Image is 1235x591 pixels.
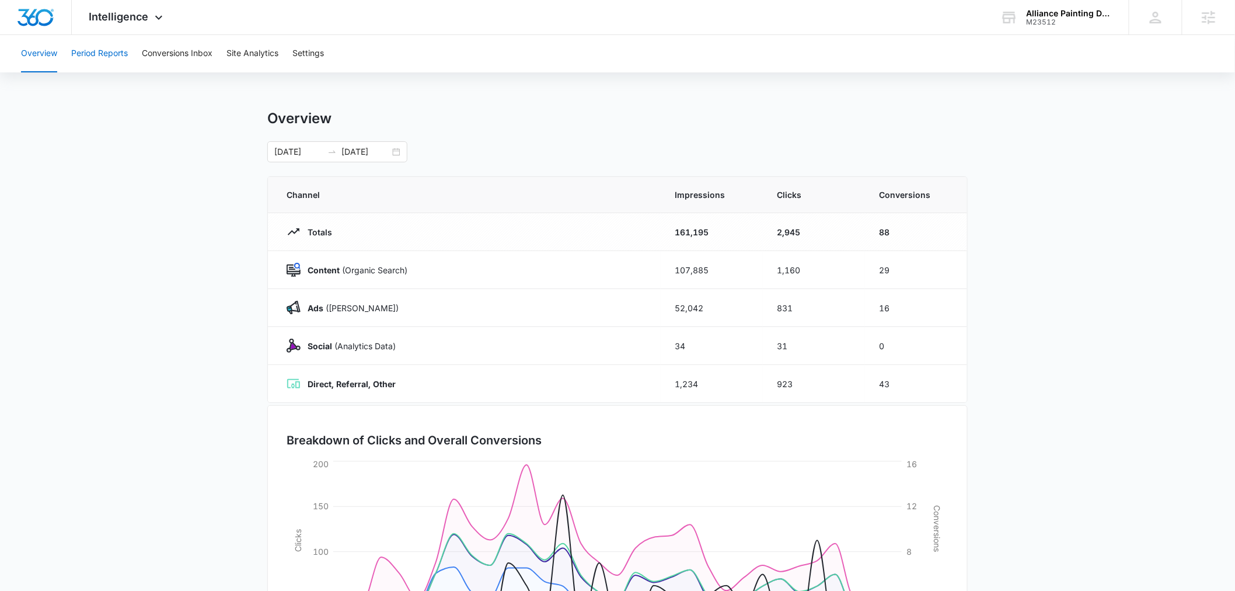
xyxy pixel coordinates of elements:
td: 34 [661,327,763,365]
td: 31 [763,327,865,365]
p: (Analytics Data) [301,340,396,352]
td: 923 [763,365,865,403]
tspan: 150 [313,501,329,511]
span: Impressions [675,189,749,201]
button: Conversions Inbox [142,35,212,72]
span: swap-right [327,147,337,157]
td: 161,195 [661,213,763,251]
td: 831 [763,289,865,327]
span: Channel [287,189,647,201]
input: Start date [274,145,323,158]
td: 0 [865,327,967,365]
td: 29 [865,251,967,289]
span: Conversions [879,189,948,201]
td: 88 [865,213,967,251]
img: Social [287,339,301,353]
button: Overview [21,35,57,72]
tspan: 100 [313,547,329,557]
div: account id [1027,18,1112,26]
tspan: Clicks [293,529,303,552]
button: Settings [292,35,324,72]
p: Totals [301,226,332,238]
td: 107,885 [661,251,763,289]
p: (Organic Search) [301,264,407,276]
tspan: 12 [906,501,917,511]
tspan: 200 [313,459,329,469]
strong: Content [308,265,340,275]
td: 2,945 [763,213,865,251]
span: Clicks [777,189,851,201]
td: 43 [865,365,967,403]
tspan: Conversions [932,505,942,552]
td: 1,160 [763,251,865,289]
strong: Ads [308,303,323,313]
tspan: 16 [906,459,917,469]
h3: Breakdown of Clicks and Overall Conversions [287,432,542,449]
button: Period Reports [71,35,128,72]
p: ([PERSON_NAME]) [301,302,399,314]
div: account name [1027,9,1112,18]
strong: Social [308,341,332,351]
strong: Direct, Referral, Other [308,379,396,389]
span: to [327,147,337,157]
input: End date [341,145,390,158]
img: Ads [287,301,301,315]
td: 52,042 [661,289,763,327]
td: 1,234 [661,365,763,403]
img: Content [287,263,301,277]
span: Intelligence [89,11,149,23]
tspan: 8 [906,547,912,557]
h1: Overview [267,110,332,127]
button: Site Analytics [226,35,278,72]
td: 16 [865,289,967,327]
